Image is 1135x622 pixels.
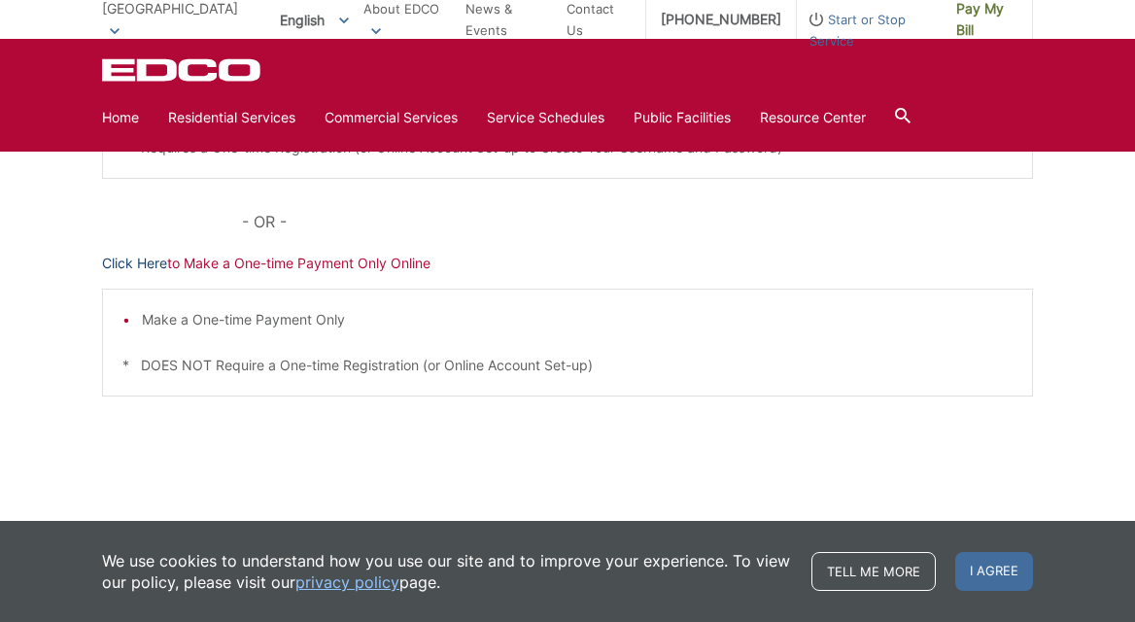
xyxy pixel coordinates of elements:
a: Public Facilities [634,107,731,128]
a: Commercial Services [325,107,458,128]
p: to Make a One-time Payment Only Online [102,253,1033,274]
a: EDCD logo. Return to the homepage. [102,58,263,82]
a: Resource Center [760,107,866,128]
a: Home [102,107,139,128]
a: Service Schedules [487,107,604,128]
li: Make a One-time Payment Only [142,309,1013,330]
p: We use cookies to understand how you use our site and to improve your experience. To view our pol... [102,550,792,593]
a: privacy policy [295,571,399,593]
p: - OR - [242,208,1033,235]
a: Tell me more [811,552,936,591]
span: I agree [955,552,1033,591]
p: * DOES NOT Require a One-time Registration (or Online Account Set-up) [122,355,1013,376]
a: Click Here [102,253,167,274]
span: English [265,4,363,36]
a: Residential Services [168,107,295,128]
